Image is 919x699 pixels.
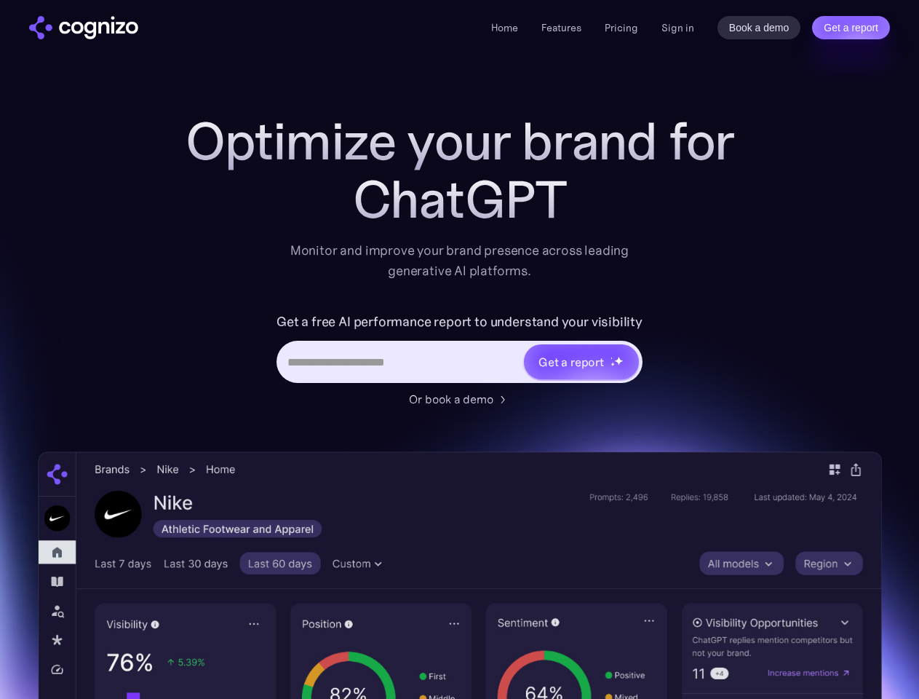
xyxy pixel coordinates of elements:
[29,16,138,39] a: home
[409,390,493,408] div: Or book a demo
[605,21,638,34] a: Pricing
[610,357,613,359] img: star
[277,310,642,333] label: Get a free AI performance report to understand your visibility
[610,362,616,367] img: star
[538,353,604,371] div: Get a report
[277,310,642,383] form: Hero URL Input Form
[541,21,581,34] a: Features
[409,390,511,408] a: Or book a demo
[614,356,624,366] img: star
[169,170,751,229] div: ChatGPT
[169,112,751,170] h1: Optimize your brand for
[522,343,640,381] a: Get a reportstarstarstar
[661,19,694,36] a: Sign in
[717,16,801,39] a: Book a demo
[812,16,890,39] a: Get a report
[29,16,138,39] img: cognizo logo
[491,21,518,34] a: Home
[281,240,639,281] div: Monitor and improve your brand presence across leading generative AI platforms.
